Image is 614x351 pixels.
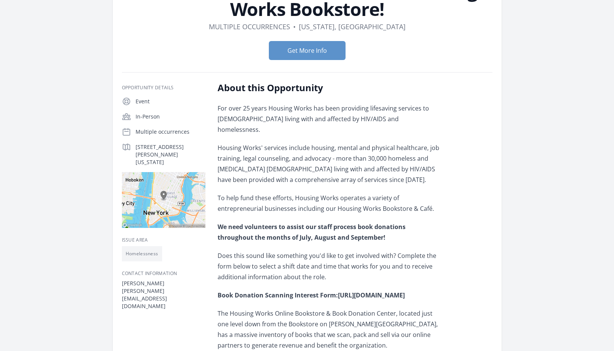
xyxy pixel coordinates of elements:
dd: [PERSON_NAME][EMAIL_ADDRESS][DOMAIN_NAME] [122,287,205,310]
p: The Housing Works Online Bookstore & Book Donation Center, located just one level down from the B... [218,308,440,351]
p: Multiple occurrences [136,128,205,136]
p: Does this sound like something you'd like to get involved with? Complete the form below to select... [218,250,440,282]
b: [URL][DOMAIN_NAME] [338,291,405,299]
dd: [US_STATE], [GEOGRAPHIC_DATA] [299,21,406,32]
p: In-Person [136,113,205,120]
p: Event [136,98,205,105]
div: • [293,21,296,32]
dt: [PERSON_NAME] [122,280,205,287]
button: Get More Info [269,41,346,60]
dd: Multiple occurrences [209,21,290,32]
li: Homelessness [122,246,162,261]
p: For over 25 years Housing Works has been providing lifesaving services to [DEMOGRAPHIC_DATA] livi... [218,103,440,135]
h3: Contact Information [122,270,205,277]
h3: Opportunity Details [122,85,205,91]
p: [STREET_ADDRESS][PERSON_NAME][US_STATE] [136,143,205,166]
p: Housing Works' services include housing, mental and physical healthcare, job training, legal coun... [218,142,440,185]
p: To help fund these efforts, Housing Works operates a variety of entrepreneurial businesses includ... [218,193,440,214]
b: Book Donation Scanning Interest Form: [218,291,338,299]
b: We need volunteers to assist our staff process book donations throughout the months of July, Augu... [218,223,406,242]
h3: Issue area [122,237,205,243]
h2: About this Opportunity [218,82,440,94]
img: Map [122,172,205,228]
